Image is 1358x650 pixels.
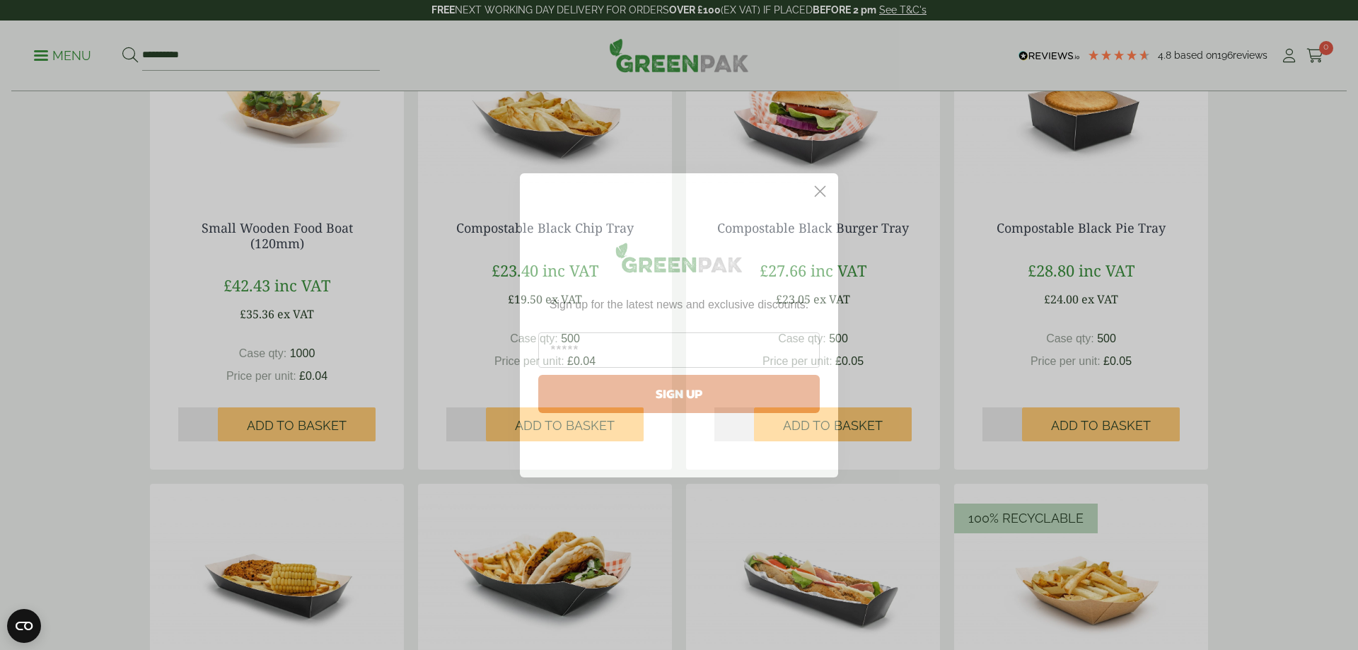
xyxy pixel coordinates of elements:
img: greenpak_logo [538,237,820,284]
input: Email [538,332,820,368]
button: Open CMP widget [7,609,41,643]
span: Sign up for the latest news and exclusive discounts. [550,298,808,311]
button: SIGN UP [538,375,820,413]
button: Close dialog [808,179,832,204]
